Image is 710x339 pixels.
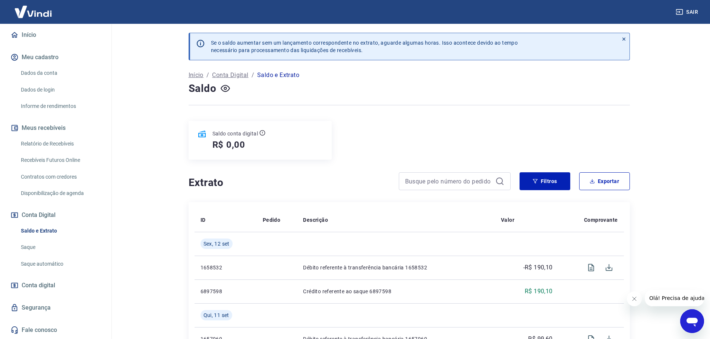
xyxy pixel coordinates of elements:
[203,240,230,247] span: Sex, 12 set
[18,186,102,201] a: Disponibilização de agenda
[525,287,553,296] p: R$ 190,10
[212,71,248,80] a: Conta Digital
[18,223,102,239] a: Saldo e Extrato
[18,256,102,272] a: Saque automático
[600,259,618,276] span: Download
[303,216,328,224] p: Descrição
[206,71,209,80] p: /
[211,39,518,54] p: Se o saldo aumentar sem um lançamento correspondente no extrato, aguarde algumas horas. Isso acon...
[189,71,203,80] a: Início
[520,172,570,190] button: Filtros
[582,259,600,276] span: Visualizar
[584,216,618,224] p: Comprovante
[201,288,251,295] p: 6897598
[303,264,489,271] p: Débito referente à transferência bancária 1658532
[201,264,251,271] p: 1658532
[645,290,704,306] iframe: Mensagem da empresa
[627,291,642,306] iframe: Fechar mensagem
[18,99,102,114] a: Informe de rendimentos
[212,139,246,151] h5: R$ 0,00
[189,175,390,190] h4: Extrato
[212,130,258,137] p: Saldo conta digital
[189,81,217,96] h4: Saldo
[22,280,55,291] span: Conta digital
[501,216,514,224] p: Valor
[18,240,102,255] a: Saque
[9,49,102,65] button: Meu cadastro
[18,136,102,151] a: Relatório de Recebíveis
[9,0,57,23] img: Vindi
[523,263,553,272] p: -R$ 190,10
[9,120,102,136] button: Meus recebíveis
[9,207,102,223] button: Conta Digital
[18,153,102,168] a: Recebíveis Futuros Online
[680,309,704,333] iframe: Botão para abrir a janela de mensagens
[203,311,229,319] span: Qui, 11 set
[9,277,102,294] a: Conta digital
[9,322,102,338] a: Fale conosco
[18,169,102,185] a: Contratos com credores
[9,300,102,316] a: Segurança
[303,288,489,295] p: Crédito referente ao saque 6897598
[263,216,280,224] p: Pedido
[201,216,206,224] p: ID
[579,172,630,190] button: Exportar
[674,5,701,19] button: Sair
[405,176,492,187] input: Busque pelo número do pedido
[18,65,102,81] a: Dados da conta
[257,71,299,80] p: Saldo e Extrato
[4,5,63,11] span: Olá! Precisa de ajuda?
[9,27,102,43] a: Início
[252,71,254,80] p: /
[18,82,102,97] a: Dados de login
